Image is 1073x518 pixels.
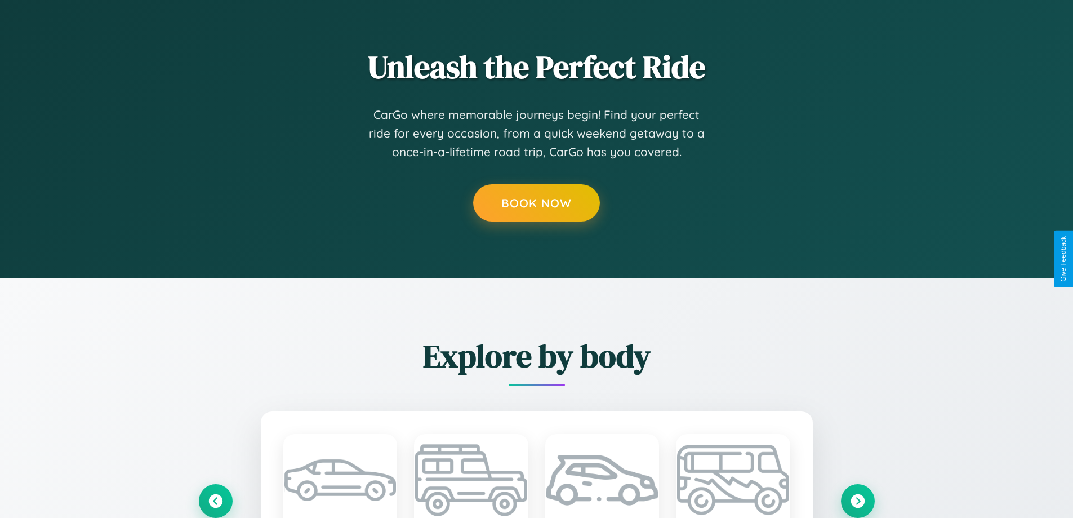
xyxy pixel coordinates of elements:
h2: Explore by body [199,334,875,378]
p: CarGo where memorable journeys begin! Find your perfect ride for every occasion, from a quick wee... [368,105,706,162]
button: Book Now [473,184,600,222]
div: Give Feedback [1059,236,1067,282]
h2: Unleash the Perfect Ride [199,45,875,88]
